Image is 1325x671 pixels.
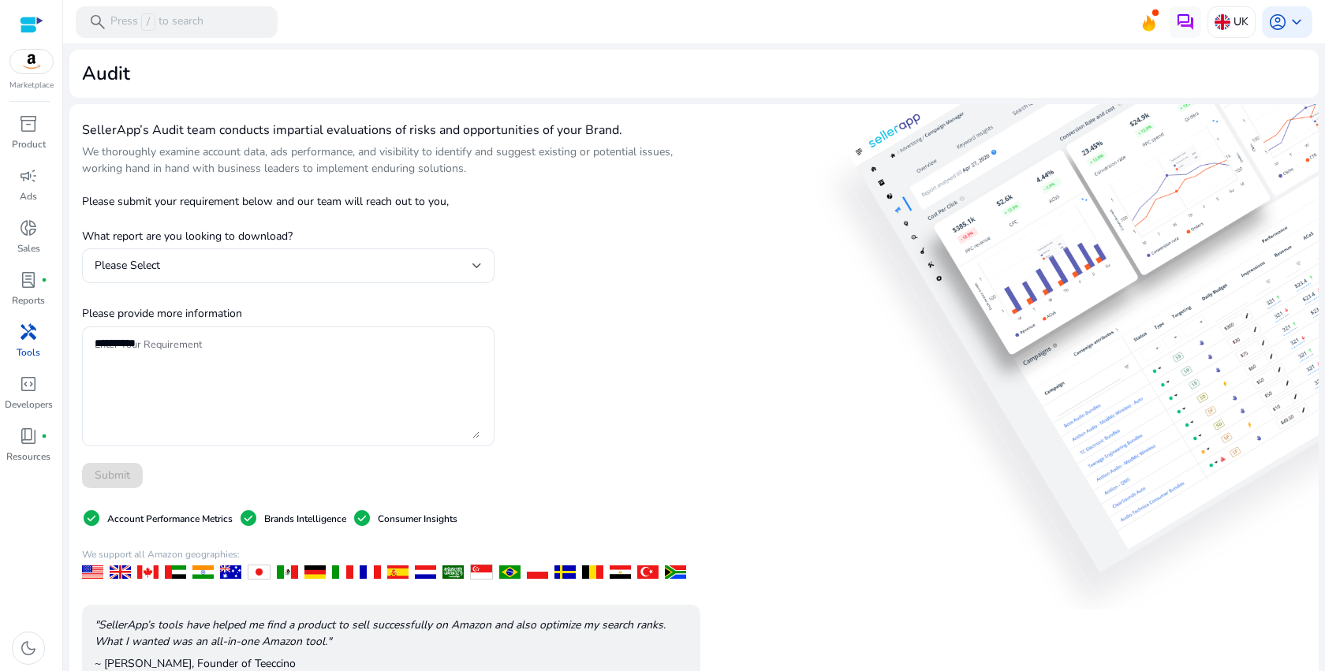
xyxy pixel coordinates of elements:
p: Consumer Insights [378,512,457,526]
p: What report are you looking to download? [82,215,495,244]
span: book_4 [19,427,38,445]
span: donut_small [19,218,38,237]
p: "SellerApp’s tools have helped me find a product to sell successfully on Amazon and also optimize... [95,617,688,650]
p: Tools [17,345,40,360]
span: keyboard_arrow_down [1287,13,1306,32]
p: Developers [5,397,53,412]
span: handyman [19,322,38,341]
p: Sales [17,241,40,255]
span: / [141,13,155,31]
p: Please submit your requirement below and our team will reach out to you, [82,193,495,210]
span: Please Select [95,258,160,273]
p: Resources [6,449,50,464]
p: Account Performance Metrics [107,512,233,526]
span: check_circle [239,509,258,527]
p: Product [12,137,46,151]
p: We thoroughly examine account data, ads performance, and visibility to identify and suggest exist... [82,144,700,177]
p: Ads [20,189,37,203]
p: Marketplace [9,80,54,91]
span: code_blocks [19,375,38,393]
p: UK [1234,8,1248,35]
span: search [88,13,107,32]
p: Please provide more information [82,305,495,322]
span: campaign [19,166,38,185]
p: We support all Amazon geographies: [82,547,700,561]
span: fiber_manual_record [41,277,47,283]
h2: Audit [82,62,130,85]
span: dark_mode [19,639,38,658]
img: amazon.svg [10,50,53,73]
img: uk.svg [1215,14,1230,30]
span: check_circle [353,509,371,527]
p: Press to search [110,13,203,31]
span: inventory_2 [19,114,38,133]
p: Brands Intelligence [264,512,346,526]
span: check_circle [82,509,101,527]
span: fiber_manual_record [41,433,47,439]
span: account_circle [1268,13,1287,32]
span: lab_profile [19,270,38,289]
h4: SellerApp’s Audit team conducts impartial evaluations of risks and opportunities of your Brand. [82,123,700,138]
p: Reports [12,293,45,308]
